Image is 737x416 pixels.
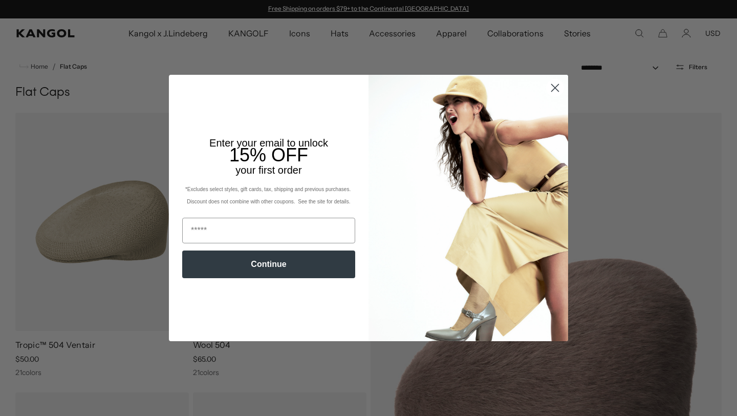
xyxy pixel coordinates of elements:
[182,251,355,278] button: Continue
[185,186,352,204] span: *Excludes select styles, gift cards, tax, shipping and previous purchases. Discount does not comb...
[235,164,301,176] span: your first order
[368,75,568,341] img: 93be19ad-e773-4382-80b9-c9d740c9197f.jpeg
[182,218,355,243] input: Email
[546,79,564,97] button: Close dialog
[209,137,328,149] span: Enter your email to unlock
[229,144,308,165] span: 15% OFF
